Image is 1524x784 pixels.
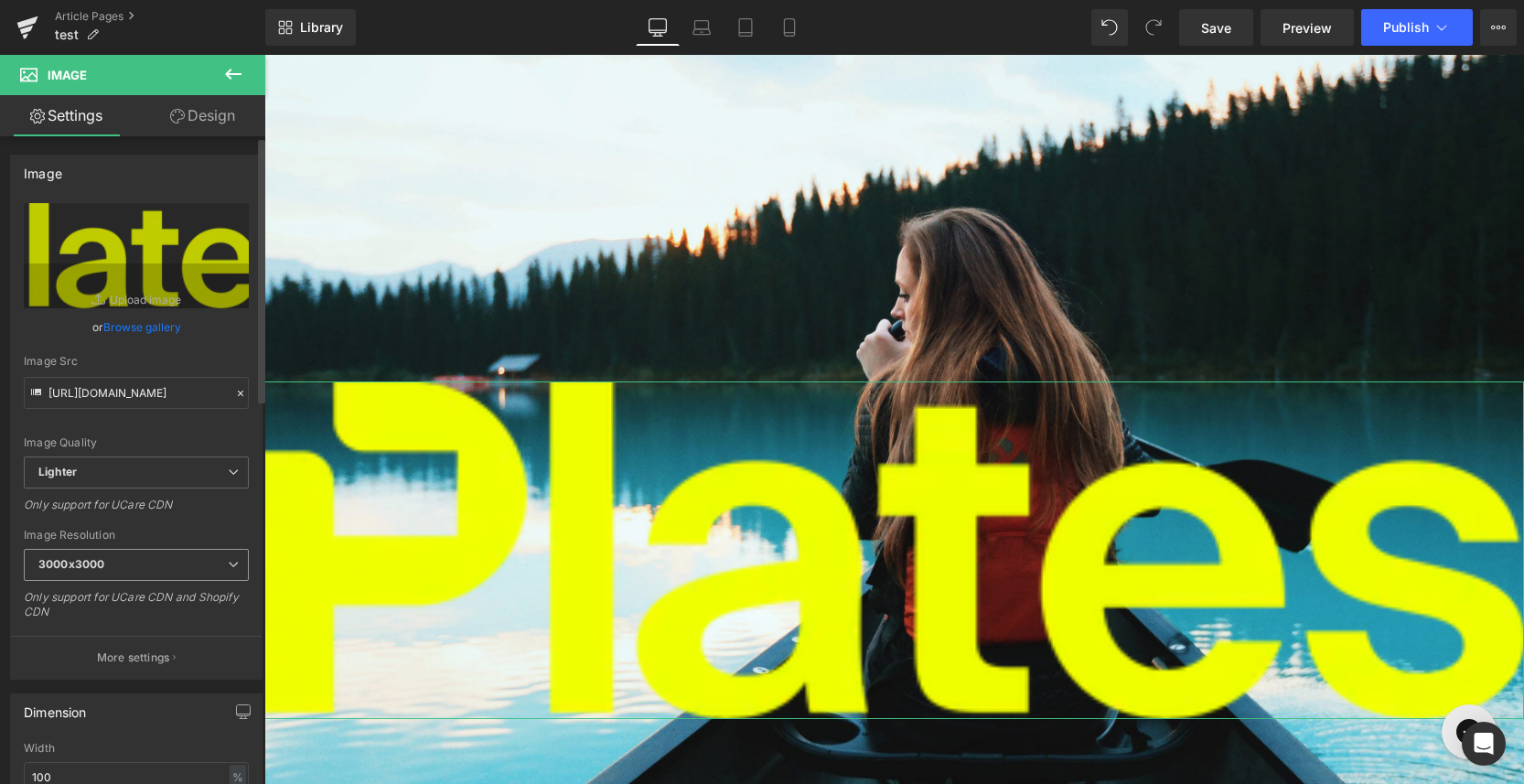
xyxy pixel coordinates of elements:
[24,355,249,368] div: Image Src
[24,529,249,542] div: Image Resolution
[264,55,1524,784] iframe: To enrich screen reader interactions, please activate Accessibility in Grammarly extension settings
[38,465,77,478] b: Lighter
[103,311,181,343] a: Browse gallery
[1135,9,1172,46] button: Redo
[636,9,680,46] a: Desktop
[1201,18,1231,38] span: Save
[55,27,79,42] span: test
[1261,9,1354,46] a: Preview
[265,9,356,46] a: New Library
[24,694,87,720] div: Dimension
[55,9,265,24] a: Article Pages
[767,9,811,46] a: Mobile
[1462,722,1506,766] div: Open Intercom Messenger
[24,590,249,631] div: Only support for UCare CDN and Shopify CDN
[1091,9,1128,46] button: Undo
[1361,9,1473,46] button: Publish
[1480,9,1517,46] button: More
[1383,20,1429,35] span: Publish
[97,650,170,666] p: More settings
[1283,18,1332,38] span: Preview
[24,317,249,337] div: or
[136,95,269,136] a: Design
[24,742,249,755] div: Width
[11,636,262,679] button: More settings
[724,9,767,46] a: Tablet
[48,68,87,82] span: Image
[24,377,249,409] input: Link
[24,498,249,524] div: Only support for UCare CDN
[680,9,724,46] a: Laptop
[24,436,249,449] div: Image Quality
[24,156,62,181] div: Image
[1168,643,1241,711] iframe: Gorgias live chat messenger
[38,557,104,571] b: 3000x3000
[300,19,343,36] span: Library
